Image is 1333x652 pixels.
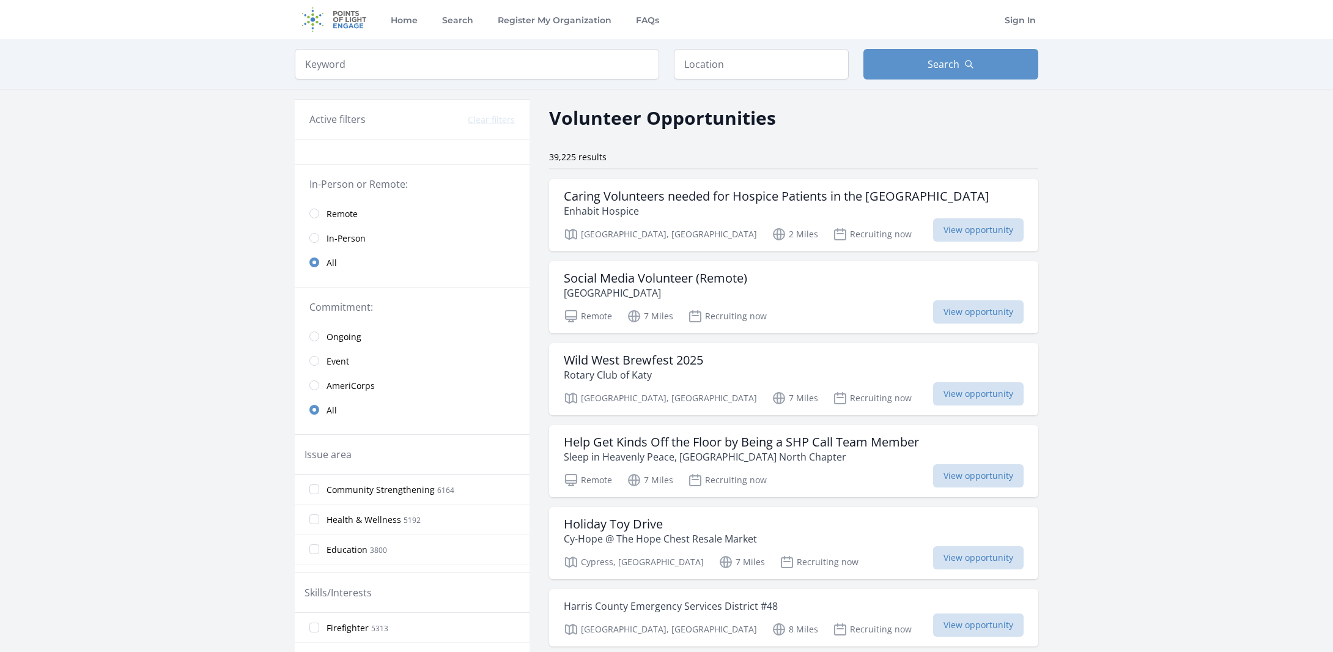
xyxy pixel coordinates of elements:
h3: Social Media Volunteer (Remote) [564,271,747,286]
p: Enhabit Hospice [564,204,989,218]
p: 8 Miles [772,622,818,637]
input: Health & Wellness 5192 [309,514,319,524]
span: 39,225 results [549,151,607,163]
span: All [327,257,337,269]
legend: Issue area [305,447,352,462]
a: Social Media Volunteer (Remote) [GEOGRAPHIC_DATA] Remote 7 Miles Recruiting now View opportunity [549,261,1038,333]
a: In-Person [295,226,530,250]
a: All [295,250,530,275]
a: Wild West Brewfest 2025 Rotary Club of Katy [GEOGRAPHIC_DATA], [GEOGRAPHIC_DATA] 7 Miles Recruiti... [549,343,1038,415]
span: 6164 [437,485,454,495]
input: Community Strengthening 6164 [309,484,319,494]
button: Search [863,49,1038,80]
p: 7 Miles [627,309,673,324]
span: Firefighter [327,622,369,634]
p: Remote [564,473,612,487]
a: AmeriCorps [295,373,530,398]
h3: Holiday Toy Drive [564,517,757,532]
span: In-Person [327,232,366,245]
p: 7 Miles [718,555,765,569]
a: Caring Volunteers needed for Hospice Patients in the [GEOGRAPHIC_DATA] Enhabit Hospice [GEOGRAPHI... [549,179,1038,251]
input: Keyword [295,49,659,80]
p: Cypress, [GEOGRAPHIC_DATA] [564,555,704,569]
h2: Volunteer Opportunities [549,104,776,132]
p: [GEOGRAPHIC_DATA], [GEOGRAPHIC_DATA] [564,391,757,406]
input: Education 3800 [309,544,319,554]
p: Recruiting now [833,227,912,242]
p: Recruiting now [688,309,767,324]
p: 7 Miles [627,473,673,487]
span: 3800 [370,545,387,555]
p: 2 Miles [772,227,818,242]
legend: Commitment: [309,300,515,314]
span: View opportunity [933,613,1024,637]
h3: Caring Volunteers needed for Hospice Patients in the [GEOGRAPHIC_DATA] [564,189,989,204]
span: View opportunity [933,300,1024,324]
a: Holiday Toy Drive Cy-Hope @ The Hope Chest Resale Market Cypress, [GEOGRAPHIC_DATA] 7 Miles Recru... [549,507,1038,579]
p: Rotary Club of Katy [564,368,703,382]
button: Clear filters [468,114,515,126]
p: Cy-Hope @ The Hope Chest Resale Market [564,532,757,546]
p: Recruiting now [833,391,912,406]
a: All [295,398,530,422]
a: Help Get Kinds Off the Floor by Being a SHP Call Team Member Sleep in Heavenly Peace, [GEOGRAPHIC... [549,425,1038,497]
legend: Skills/Interests [305,585,372,600]
span: All [327,404,337,417]
p: [GEOGRAPHIC_DATA] [564,286,747,300]
h3: Help Get Kinds Off the Floor by Being a SHP Call Team Member [564,435,919,450]
span: 5313 [371,623,388,634]
a: Ongoing [295,324,530,349]
p: Sleep in Heavenly Peace, [GEOGRAPHIC_DATA] North Chapter [564,450,919,464]
span: Ongoing [327,331,361,343]
span: AmeriCorps [327,380,375,392]
p: Harris County Emergency Services District #48 [564,599,778,613]
legend: In-Person or Remote: [309,177,515,191]
span: Community Strengthening [327,484,435,496]
span: 5192 [404,515,421,525]
input: Firefighter 5313 [309,623,319,632]
span: Health & Wellness [327,514,401,526]
span: View opportunity [933,218,1024,242]
p: [GEOGRAPHIC_DATA], [GEOGRAPHIC_DATA] [564,622,757,637]
span: View opportunity [933,546,1024,569]
a: Event [295,349,530,373]
p: [GEOGRAPHIC_DATA], [GEOGRAPHIC_DATA] [564,227,757,242]
h3: Active filters [309,112,366,127]
span: Education [327,544,367,556]
p: Remote [564,309,612,324]
a: Remote [295,201,530,226]
p: 7 Miles [772,391,818,406]
span: View opportunity [933,464,1024,487]
input: Location [674,49,849,80]
span: View opportunity [933,382,1024,406]
a: Harris County Emergency Services District #48 [GEOGRAPHIC_DATA], [GEOGRAPHIC_DATA] 8 Miles Recrui... [549,589,1038,646]
span: Remote [327,208,358,220]
span: Search [928,57,959,72]
p: Recruiting now [780,555,859,569]
p: Recruiting now [688,473,767,487]
span: Event [327,355,349,368]
h3: Wild West Brewfest 2025 [564,353,703,368]
p: Recruiting now [833,622,912,637]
